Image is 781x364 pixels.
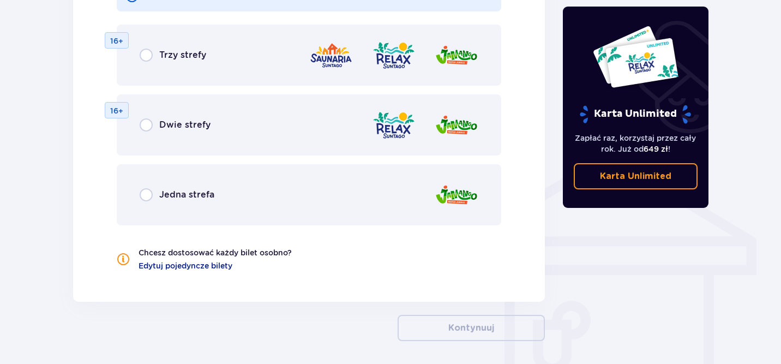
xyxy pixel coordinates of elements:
[309,40,353,71] img: Saunaria
[435,40,478,71] img: Jamango
[159,119,211,131] span: Dwie strefy
[139,247,292,258] p: Chcesz dostosować każdy bilet osobno?
[110,105,123,116] p: 16+
[159,49,206,61] span: Trzy strefy
[435,180,478,211] img: Jamango
[372,40,416,71] img: Relax
[448,322,494,334] p: Kontynuuj
[592,25,679,88] img: Dwie karty całoroczne do Suntago z napisem 'UNLIMITED RELAX', na białym tle z tropikalnymi liśćmi...
[435,110,478,141] img: Jamango
[139,260,232,271] a: Edytuj pojedyncze bilety
[574,163,698,189] a: Karta Unlimited
[579,105,692,124] p: Karta Unlimited
[159,189,214,201] span: Jedna strefa
[574,133,698,154] p: Zapłać raz, korzystaj przez cały rok. Już od !
[644,145,668,153] span: 649 zł
[110,35,123,46] p: 16+
[398,315,545,341] button: Kontynuuj
[600,170,671,182] p: Karta Unlimited
[372,110,416,141] img: Relax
